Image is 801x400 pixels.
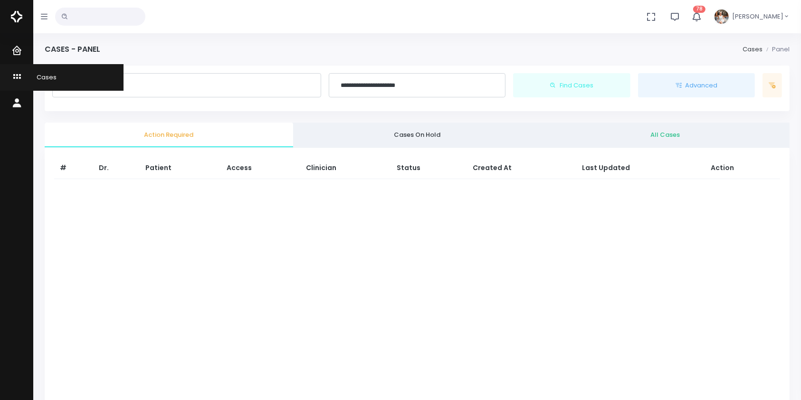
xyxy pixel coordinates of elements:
th: # [54,157,93,179]
span: Action Required [52,130,286,140]
th: Clinician [300,157,391,179]
span: [PERSON_NAME] [732,12,783,21]
h4: Cases - Panel [45,45,100,54]
img: Header Avatar [713,8,730,25]
th: Dr. [93,157,140,179]
a: Cases [743,45,763,54]
th: Status [391,157,467,179]
button: Find Cases [513,73,630,98]
th: Created At [467,157,576,179]
span: All Cases [549,130,782,140]
img: Logo Horizontal [11,7,22,27]
span: Cases On Hold [301,130,534,140]
th: Last Updated [576,157,705,179]
span: 78 [693,6,706,13]
th: Access [221,157,300,179]
button: Advanced [638,73,755,98]
li: Panel [763,45,790,54]
th: Patient [140,157,221,179]
span: Cases [25,73,57,82]
th: Action [705,157,780,179]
